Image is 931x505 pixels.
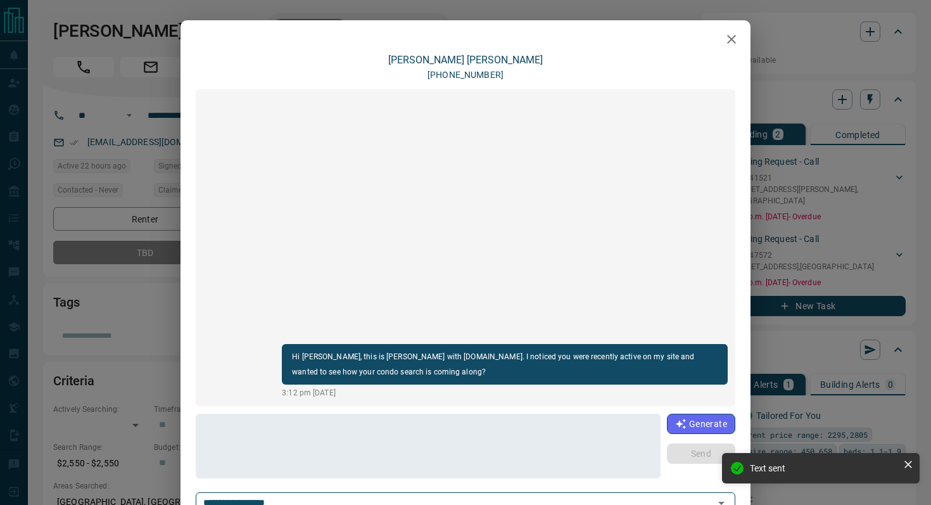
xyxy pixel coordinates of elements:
p: Hi [PERSON_NAME], this is [PERSON_NAME] with [DOMAIN_NAME]. I noticed you were recently active on... [292,349,718,380]
button: Generate [667,414,735,434]
p: [PHONE_NUMBER] [427,68,503,82]
a: [PERSON_NAME] [PERSON_NAME] [388,54,543,66]
p: 3:12 pm [DATE] [282,387,728,399]
div: Text sent [750,463,898,473]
